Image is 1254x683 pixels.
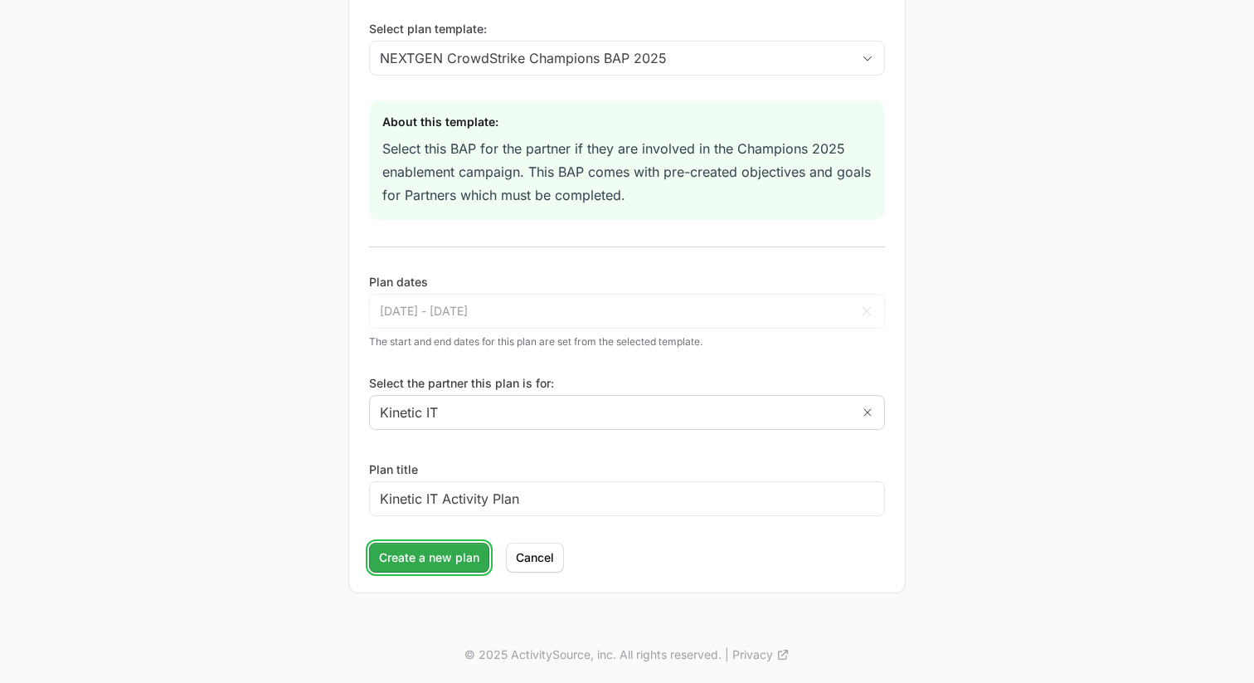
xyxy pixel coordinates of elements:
button: Remove [851,396,884,429]
span: Cancel [516,548,554,568]
a: Privacy [732,646,790,663]
button: Cancel [506,543,564,573]
span: Create a new plan [379,548,479,568]
div: NEXTGEN CrowdStrike Champions BAP 2025 [380,48,851,68]
div: About this template: [382,114,872,130]
button: Create a new plan [369,543,489,573]
p: © 2025 ActivitySource, inc. All rights reserved. [464,646,722,663]
p: The start and end dates for this plan are set from the selected template. [369,335,885,349]
label: Plan title [369,461,418,478]
span: | [725,646,729,663]
label: Select plan template: [369,21,885,37]
p: Plan dates [369,274,885,290]
button: NEXTGEN CrowdStrike Champions BAP 2025 [370,41,884,75]
div: Select this BAP for the partner if they are involved in the Champions 2025 enablement campaign. T... [382,137,872,207]
label: Select the partner this plan is for: [369,375,885,392]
